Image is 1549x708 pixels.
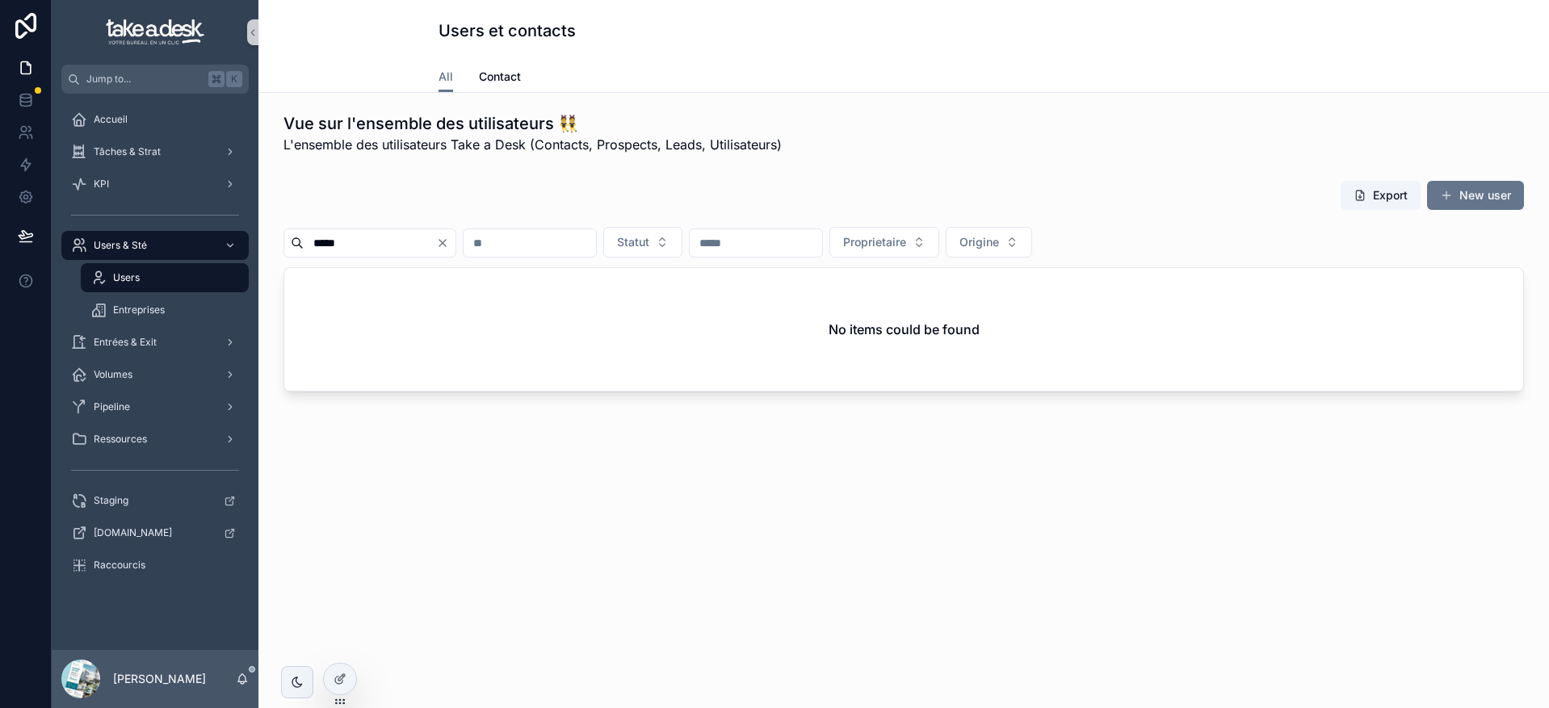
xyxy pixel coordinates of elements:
[113,671,206,687] p: [PERSON_NAME]
[81,295,249,325] a: Entreprises
[439,19,576,42] h1: Users et contacts
[106,19,204,45] img: App logo
[228,73,241,86] span: K
[436,237,455,249] button: Clear
[829,227,939,258] button: Select Button
[61,105,249,134] a: Accueil
[283,135,782,154] span: L'ensemble des utilisateurs Take a Desk (Contacts, Prospects, Leads, Utilisateurs)
[94,178,109,191] span: KPI
[959,234,999,250] span: Origine
[843,234,906,250] span: Proprietaire
[94,239,147,252] span: Users & Sté
[61,137,249,166] a: Tâches & Strat
[1341,181,1421,210] button: Export
[52,94,258,601] div: scrollable content
[94,400,130,413] span: Pipeline
[1427,181,1524,210] button: New user
[61,170,249,199] a: KPI
[94,113,128,126] span: Accueil
[61,231,249,260] a: Users & Sté
[113,271,140,284] span: Users
[94,145,161,158] span: Tâches & Strat
[61,392,249,421] a: Pipeline
[113,304,165,316] span: Entreprises
[61,65,249,94] button: Jump to...K
[61,486,249,515] a: Staging
[86,73,202,86] span: Jump to...
[61,551,249,580] a: Raccourcis
[94,336,157,349] span: Entrées & Exit
[94,526,172,539] span: [DOMAIN_NAME]
[439,62,453,93] a: All
[479,69,521,85] span: Contact
[283,112,782,135] h1: Vue sur l'ensemble des utilisateurs 👯
[61,360,249,389] a: Volumes
[479,62,521,94] a: Contact
[61,425,249,454] a: Ressources
[946,227,1032,258] button: Select Button
[829,320,980,339] h2: No items could be found
[61,518,249,547] a: [DOMAIN_NAME]
[94,494,128,507] span: Staging
[94,433,147,446] span: Ressources
[617,234,649,250] span: Statut
[94,559,145,572] span: Raccourcis
[81,263,249,292] a: Users
[61,328,249,357] a: Entrées & Exit
[439,69,453,85] span: All
[603,227,682,258] button: Select Button
[94,368,132,381] span: Volumes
